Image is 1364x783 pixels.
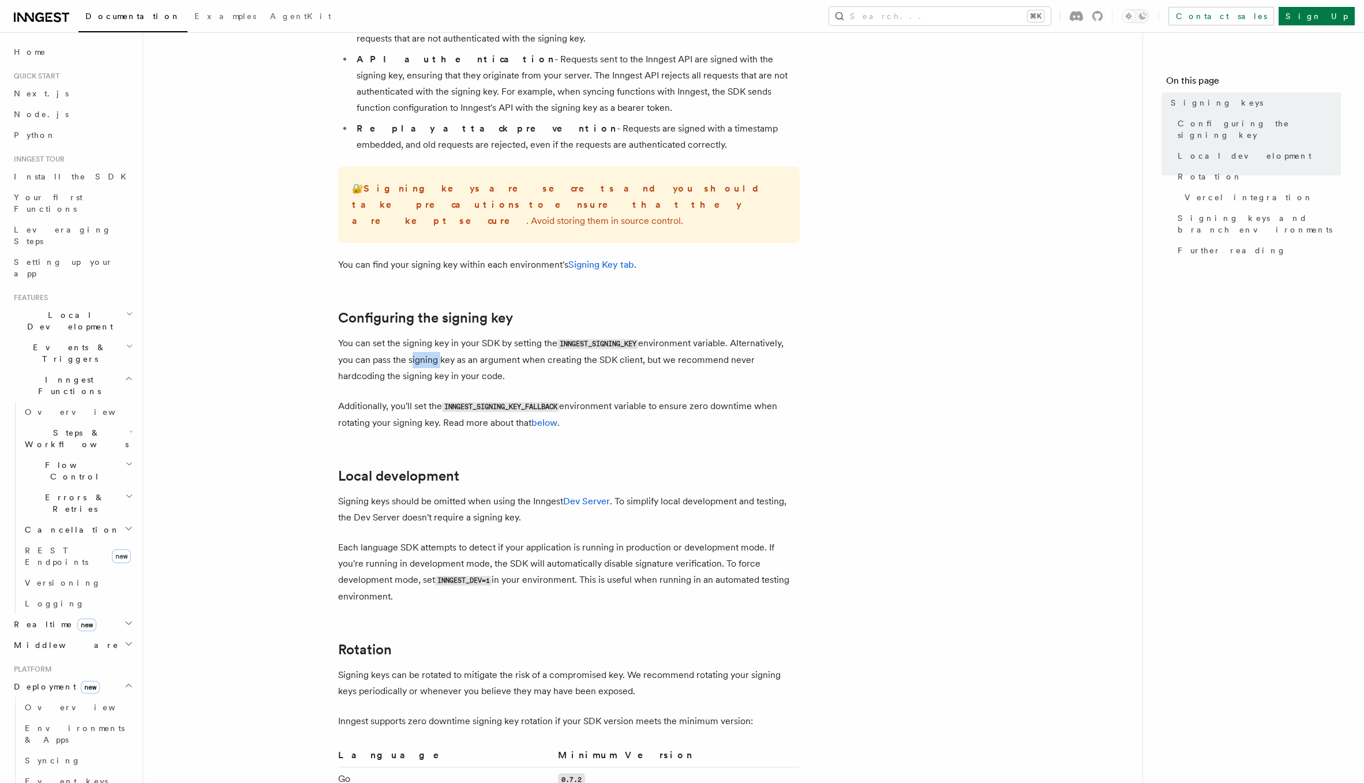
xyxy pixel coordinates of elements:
[553,748,800,767] th: Minimum Version
[352,181,786,229] p: 🔐 . Avoid storing them in source control.
[20,455,136,487] button: Flow Control
[338,642,392,658] a: Rotation
[25,546,88,567] span: REST Endpoints
[557,339,638,349] code: INNGEST_SIGNING_KEY
[9,309,126,332] span: Local Development
[338,667,800,699] p: Signing keys can be rotated to mitigate the risk of a compromised key. We recommend rotating your...
[353,121,800,153] li: - Requests are signed with a timestamp embedded, and old requests are rejected, even if the reque...
[1171,97,1263,108] span: Signing keys
[9,83,136,104] a: Next.js
[14,225,111,246] span: Leveraging Steps
[1279,7,1355,25] a: Sign Up
[9,369,136,402] button: Inngest Functions
[20,572,136,593] a: Versioning
[568,259,634,270] a: Signing Key tab
[9,72,59,81] span: Quick start
[9,42,136,62] a: Home
[9,619,96,630] span: Realtime
[9,166,136,187] a: Install the SDK
[263,3,338,31] a: AgentKit
[9,676,136,697] button: Deploymentnew
[20,402,136,422] a: Overview
[194,12,256,21] span: Examples
[9,374,125,397] span: Inngest Functions
[25,578,101,587] span: Versioning
[338,335,800,384] p: You can set the signing key in your SDK by setting the environment variable. Alternatively, you c...
[20,487,136,519] button: Errors & Retries
[1168,7,1274,25] a: Contact sales
[1178,171,1242,182] span: Rotation
[1180,187,1341,208] a: Vercel integration
[270,12,331,21] span: AgentKit
[442,402,559,412] code: INNGEST_SIGNING_KEY_FALLBACK
[338,468,459,484] a: Local development
[20,524,120,535] span: Cancellation
[1028,10,1044,22] kbd: ⌘K
[20,492,125,515] span: Errors & Retries
[9,665,52,674] span: Platform
[9,337,136,369] button: Events & Triggers
[9,104,136,125] a: Node.js
[9,402,136,614] div: Inngest Functions
[338,398,800,431] p: Additionally, you'll set the environment variable to ensure zero downtime when rotating your sign...
[81,681,100,694] span: new
[25,599,85,608] span: Logging
[829,7,1051,25] button: Search...⌘K
[9,252,136,284] a: Setting up your app
[14,257,113,278] span: Setting up your app
[338,713,800,729] p: Inngest supports zero downtime signing key rotation if your SDK version meets the minimum version:
[25,407,144,417] span: Overview
[14,110,69,119] span: Node.js
[563,496,610,507] a: Dev Server
[9,342,126,365] span: Events & Triggers
[1178,118,1341,141] span: Configuring the signing key
[20,593,136,614] a: Logging
[14,130,56,140] span: Python
[338,310,513,326] a: Configuring the signing key
[14,89,69,98] span: Next.js
[1173,113,1341,145] a: Configuring the signing key
[78,3,188,32] a: Documentation
[20,750,136,771] a: Syncing
[25,724,125,744] span: Environments & Apps
[20,718,136,750] a: Environments & Apps
[1173,145,1341,166] a: Local development
[14,46,46,58] span: Home
[112,549,131,563] span: new
[1185,192,1313,203] span: Vercel integration
[1166,74,1341,92] h4: On this page
[20,427,129,450] span: Steps & Workflows
[357,123,617,134] strong: Replay attack prevention
[14,193,83,213] span: Your first Functions
[14,172,133,181] span: Install the SDK
[188,3,263,31] a: Examples
[531,417,557,428] a: below
[352,183,768,226] strong: Signing keys are secrets and you should take precautions to ensure that they are kept secure
[9,125,136,145] a: Python
[338,257,800,273] p: You can find your signing key within each environment's .
[435,576,492,586] code: INNGEST_DEV=1
[9,681,100,692] span: Deployment
[1173,240,1341,261] a: Further reading
[1122,9,1149,23] button: Toggle dark mode
[25,703,144,712] span: Overview
[20,422,136,455] button: Steps & Workflows
[1178,212,1341,235] span: Signing keys and branch environments
[353,51,800,116] li: - Requests sent to the Inngest API are signed with the signing key, ensuring that they originate ...
[85,12,181,21] span: Documentation
[357,54,554,65] strong: API authentication
[1178,150,1311,162] span: Local development
[9,187,136,219] a: Your first Functions
[1173,208,1341,240] a: Signing keys and branch environments
[20,459,125,482] span: Flow Control
[338,540,800,605] p: Each language SDK attempts to detect if your application is running in production or development ...
[338,748,553,767] th: Language
[77,619,96,631] span: new
[20,540,136,572] a: REST Endpointsnew
[9,614,136,635] button: Realtimenew
[1166,92,1341,113] a: Signing keys
[1178,245,1286,256] span: Further reading
[9,305,136,337] button: Local Development
[1173,166,1341,187] a: Rotation
[9,155,65,164] span: Inngest tour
